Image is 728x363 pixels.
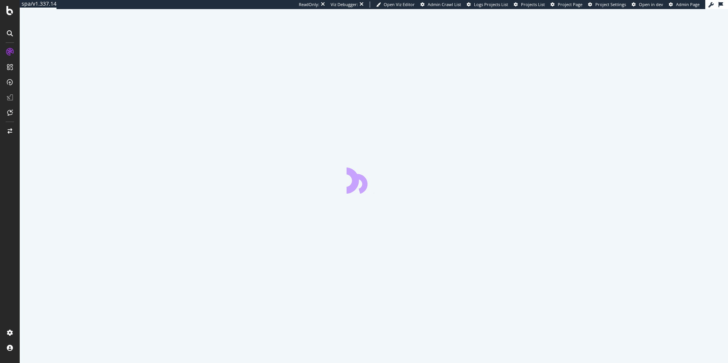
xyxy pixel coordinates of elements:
a: Open in dev [632,2,663,8]
a: Project Settings [588,2,626,8]
a: Projects List [514,2,545,8]
a: Admin Crawl List [420,2,461,8]
div: Viz Debugger: [331,2,358,8]
span: Project Page [558,2,582,7]
span: Logs Projects List [474,2,508,7]
a: Open Viz Editor [376,2,415,8]
span: Project Settings [595,2,626,7]
a: Admin Page [669,2,700,8]
span: Open in dev [639,2,663,7]
span: Admin Page [676,2,700,7]
a: Logs Projects List [467,2,508,8]
a: Project Page [551,2,582,8]
div: animation [347,166,401,194]
div: ReadOnly: [299,2,319,8]
span: Admin Crawl List [428,2,461,7]
span: Projects List [521,2,545,7]
span: Open Viz Editor [384,2,415,7]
